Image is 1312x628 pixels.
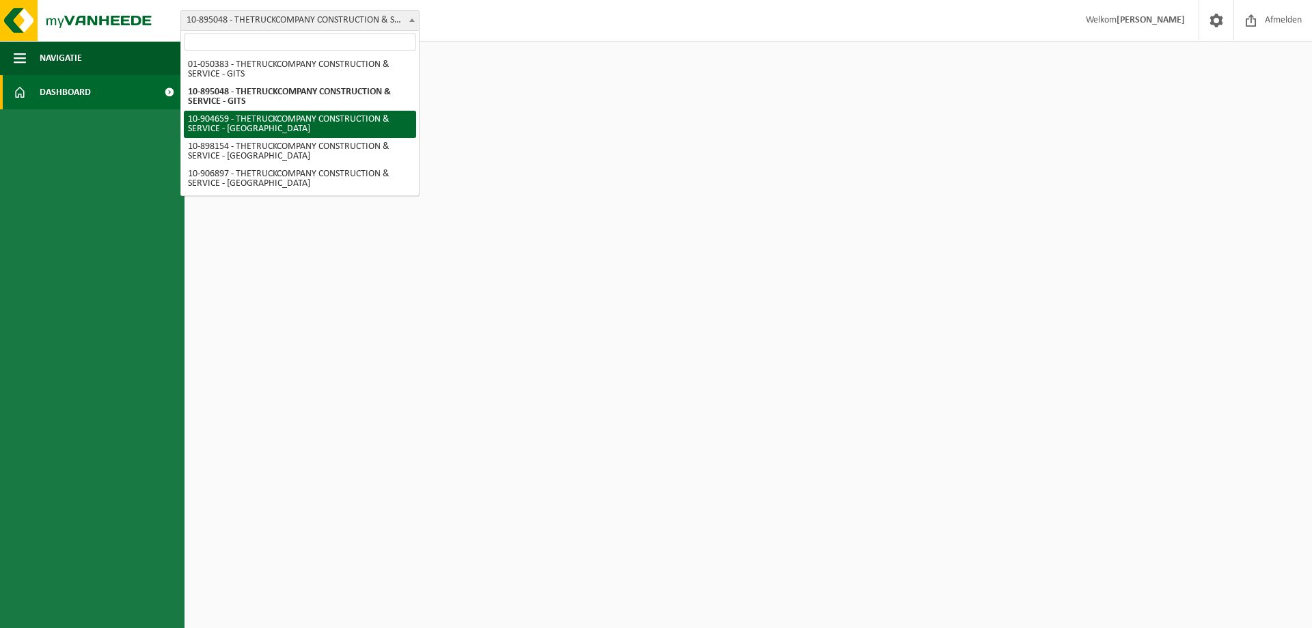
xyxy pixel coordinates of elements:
[40,41,82,75] span: Navigatie
[181,11,419,30] span: 10-895048 - THETRUCKCOMPANY CONSTRUCTION & SERVICE - GITS
[1117,15,1185,25] strong: [PERSON_NAME]
[184,56,416,83] li: 01-050383 - THETRUCKCOMPANY CONSTRUCTION & SERVICE - GITS
[40,75,91,109] span: Dashboard
[184,83,416,111] li: 10-895048 - THETRUCKCOMPANY CONSTRUCTION & SERVICE - GITS
[184,165,416,193] li: 10-906897 - THETRUCKCOMPANY CONSTRUCTION & SERVICE - [GEOGRAPHIC_DATA]
[180,10,420,31] span: 10-895048 - THETRUCKCOMPANY CONSTRUCTION & SERVICE - GITS
[184,111,416,138] li: 10-904659 - THETRUCKCOMPANY CONSTRUCTION & SERVICE - [GEOGRAPHIC_DATA]
[184,138,416,165] li: 10-898154 - THETRUCKCOMPANY CONSTRUCTION & SERVICE - [GEOGRAPHIC_DATA]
